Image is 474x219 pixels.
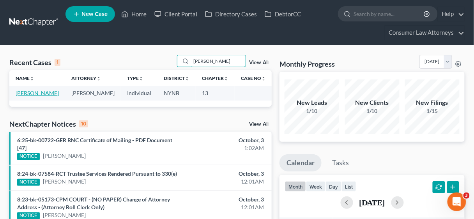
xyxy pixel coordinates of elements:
[354,7,425,21] input: Search by name...
[81,11,108,17] span: New Case
[261,7,305,21] a: DebtorCC
[285,98,339,107] div: New Leads
[43,178,86,185] a: [PERSON_NAME]
[9,58,60,67] div: Recent Cases
[325,154,356,171] a: Tasks
[16,75,34,81] a: Nameunfold_more
[285,181,306,192] button: month
[201,7,261,21] a: Directory Cases
[202,75,228,81] a: Chapterunfold_more
[345,98,400,107] div: New Clients
[306,181,325,192] button: week
[447,193,466,211] iframe: Intercom live chat
[71,75,101,81] a: Attorneyunfold_more
[121,86,157,100] td: Individual
[385,26,464,40] a: Consumer Law Attorneys
[157,86,196,100] td: NYNB
[55,59,60,66] div: 1
[17,137,172,151] a: 6:25-bk-00722-GER BNC Certificate of Mailing - PDF Document [47]
[325,181,341,192] button: day
[187,144,264,152] div: 1:02AM
[345,107,400,115] div: 1/10
[249,60,269,65] a: View All
[241,75,266,81] a: Case Nounfold_more
[187,203,264,211] div: 12:01AM
[405,107,460,115] div: 1/15
[117,7,150,21] a: Home
[164,75,189,81] a: Districtunfold_more
[196,86,235,100] td: 13
[341,181,356,192] button: list
[30,76,34,81] i: unfold_more
[65,86,121,100] td: [PERSON_NAME]
[359,198,385,207] h2: [DATE]
[261,76,266,81] i: unfold_more
[9,119,88,129] div: NextChapter Notices
[17,179,40,186] div: NOTICE
[405,98,460,107] div: New Filings
[187,196,264,203] div: October, 3
[285,107,339,115] div: 1/10
[43,152,86,160] a: [PERSON_NAME]
[96,76,101,81] i: unfold_more
[16,90,59,96] a: [PERSON_NAME]
[17,196,170,210] a: 8:23-bk-05173-CPM COURT - (NO PAPER) Change of Attorney Address - (Attorney Roll Clerk Only)
[279,59,335,69] h3: Monthly Progress
[187,170,264,178] div: October, 3
[150,7,201,21] a: Client Portal
[191,55,246,67] input: Search by name...
[438,7,464,21] a: Help
[224,76,228,81] i: unfold_more
[279,154,322,171] a: Calendar
[139,76,143,81] i: unfold_more
[79,120,88,127] div: 10
[187,178,264,185] div: 12:01AM
[463,193,470,199] span: 3
[185,76,189,81] i: unfold_more
[187,136,264,144] div: October, 3
[249,122,269,127] a: View All
[17,153,40,160] div: NOTICE
[17,170,177,177] a: 8:24-bk-07584-RCT Trustee Services Rendered Pursuant to 330(e)
[127,75,143,81] a: Typeunfold_more
[43,211,86,219] a: [PERSON_NAME]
